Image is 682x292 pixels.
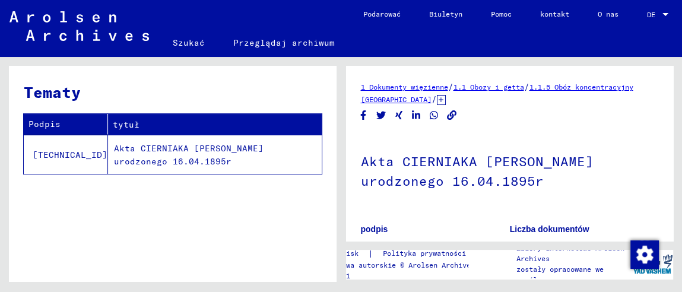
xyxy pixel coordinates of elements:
[630,240,658,268] div: Zmiana zgody
[361,82,448,91] a: 1 Dokumenty więzienne
[630,240,659,269] img: Zmiana zgody
[9,11,149,41] img: Arolsen_neg.svg
[361,153,594,189] font: Akta CIERNIAKA [PERSON_NAME] urodzonego 16.04.1895r
[510,224,589,234] font: Liczba dokumentów
[28,119,61,129] font: Podpis
[373,247,480,260] a: Polityka prywatności
[524,81,529,92] font: /
[33,150,107,160] font: [TECHNICAL_ID]
[453,82,524,91] a: 1.1 Obozy i getta
[158,28,219,57] a: Szukać
[173,37,205,48] font: Szukać
[357,108,370,123] button: Udostępnij na Facebooku
[334,261,479,280] font: Prawa autorskie © Arolsen Archives, 2021
[113,119,139,130] font: tytuł
[410,108,423,123] button: Udostępnij na LinkedIn
[432,94,437,104] font: /
[393,108,405,123] button: Udostępnij na Xing
[383,249,466,258] font: Polityka prywatności
[363,9,401,18] font: Podarować
[334,249,359,258] font: odcisk
[219,28,349,57] a: Przeglądaj archiwum
[24,82,81,102] font: Tematy
[540,9,569,18] font: kontakt
[647,10,655,19] font: DE
[429,9,462,18] font: Biuletyn
[375,108,388,123] button: Udostępnij na Twitterze
[448,81,453,92] font: /
[598,9,618,18] font: O nas
[361,224,388,234] font: podpis
[491,9,512,18] font: Pomoc
[446,108,458,123] button: Kopiuj link
[368,248,373,259] font: |
[334,247,368,260] a: odcisk
[428,108,440,123] button: Udostępnij na WhatsAppie
[516,265,604,284] font: zostały opracowane we współpracy z
[233,37,335,48] font: Przeglądaj archiwum
[114,143,264,167] font: Akta CIERNIAKA [PERSON_NAME] urodzonego 16.04.1895r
